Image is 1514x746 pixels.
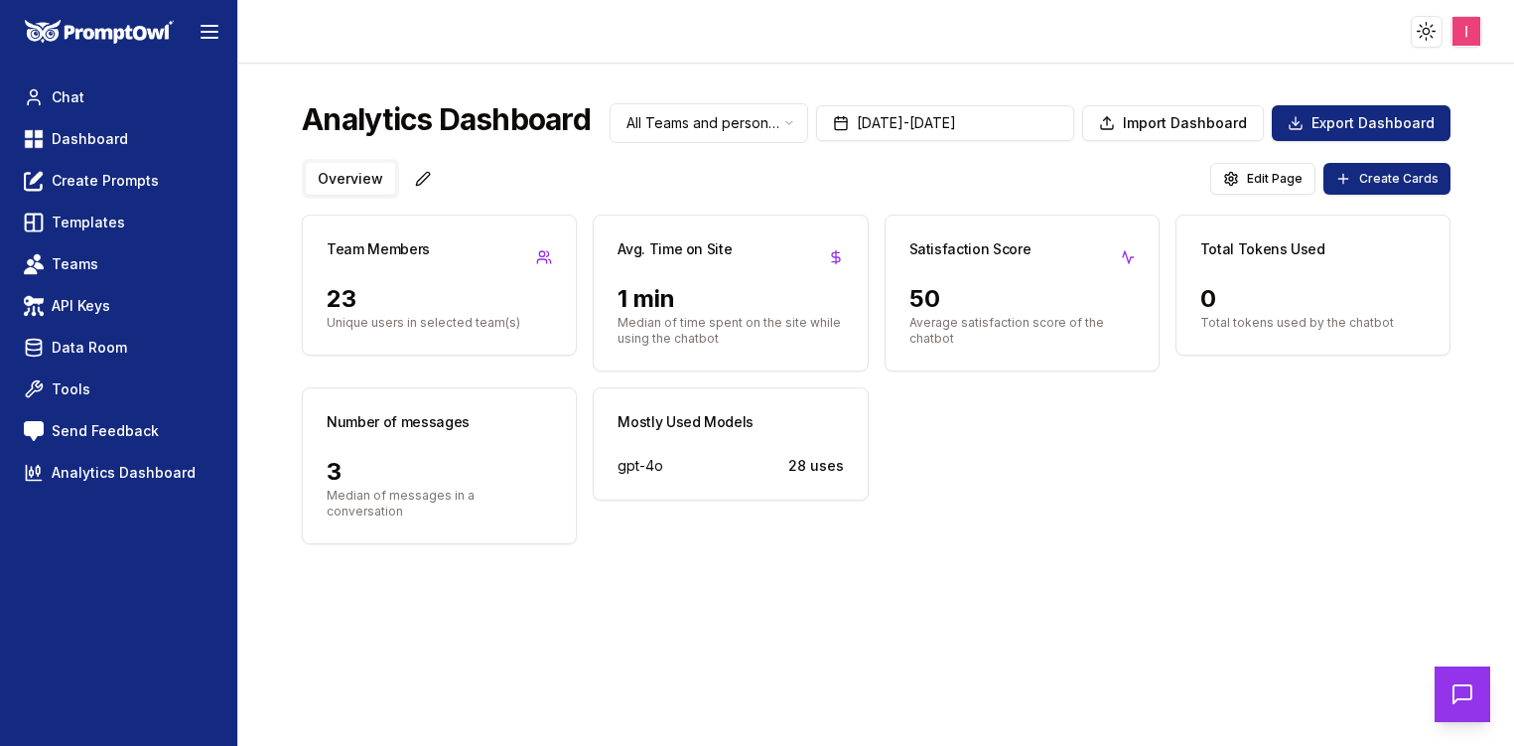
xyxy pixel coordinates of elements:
span: Teams [52,254,98,274]
span: Analytics Dashboard [52,463,196,483]
h3: Satisfaction Score [909,239,1032,259]
h3: Mostly Used Models [618,412,754,432]
a: Teams [16,246,221,282]
div: 0 [1200,283,1426,315]
p: Median of time spent on the site while using the chatbot [618,315,843,347]
a: Templates [16,205,221,240]
span: Create Prompts [52,171,159,191]
h3: Total Tokens Used [1200,239,1325,259]
button: Create Cards [1323,163,1450,195]
button: Export Dashboard [1272,105,1450,141]
a: API Keys [16,288,221,324]
button: Overview [306,163,395,195]
a: Send Feedback [16,413,221,449]
span: API Keys [52,296,110,316]
p: Total tokens used by the chatbot [1200,315,1426,331]
a: Tools [16,372,221,407]
a: Chat [16,79,221,115]
h3: Avg. Time on Site [618,239,732,259]
p: Median of messages in a conversation [327,488,552,520]
img: ACg8ocLcalYY8KTZ0qfGg_JirqB37-qlWKk654G7IdWEKZx1cb7MQQ=s96-c [1452,17,1481,46]
span: Chat [52,87,84,107]
p: Unique users in selected team(s) [327,315,552,331]
a: Analytics Dashboard [16,455,221,491]
button: Import Dashboard [1082,105,1264,141]
span: Dashboard [52,129,128,149]
h2: Analytics Dashboard [302,101,591,137]
span: Data Room [52,338,127,358]
div: 3 [327,456,552,488]
a: Create Prompts [16,163,221,199]
div: 50 [909,283,1135,315]
button: [DATE]-[DATE] [816,105,1074,141]
span: Create Cards [1359,171,1439,187]
span: 28 uses [788,456,844,476]
span: Send Feedback [52,421,159,441]
img: feedback [24,421,44,441]
div: 23 [327,283,552,315]
span: Tools [52,379,90,399]
a: Data Room [16,330,221,366]
span: Edit Page [1247,171,1303,187]
div: 1 min [618,283,843,315]
a: Dashboard [16,121,221,157]
h3: Number of messages [327,412,470,432]
h3: Team Members [327,239,430,259]
img: PromptOwl [25,20,174,45]
p: Average satisfaction score of the chatbot [909,315,1135,347]
span: gpt-4o [618,456,663,476]
button: Edit Page [1210,163,1315,195]
span: Templates [52,213,125,232]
